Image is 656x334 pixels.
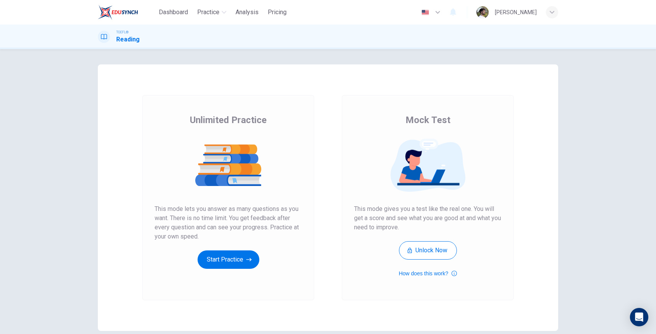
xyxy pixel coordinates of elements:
button: How does this work? [399,269,457,278]
span: TOEFL® [116,30,129,35]
span: Practice [197,8,219,17]
button: Practice [194,5,229,19]
img: EduSynch logo [98,5,138,20]
img: Profile picture [476,6,489,18]
button: Start Practice [198,250,259,269]
div: [PERSON_NAME] [495,8,537,17]
span: Mock Test [405,114,450,126]
h1: Reading [116,35,140,44]
span: This mode lets you answer as many questions as you want. There is no time limit. You get feedback... [155,204,302,241]
a: EduSynch logo [98,5,156,20]
img: en [420,10,430,15]
span: Dashboard [159,8,188,17]
span: This mode gives you a test like the real one. You will get a score and see what you are good at a... [354,204,501,232]
button: Dashboard [156,5,191,19]
button: Analysis [232,5,262,19]
button: Unlock Now [399,241,457,260]
button: Pricing [265,5,290,19]
span: Unlimited Practice [190,114,267,126]
span: Analysis [236,8,259,17]
span: Pricing [268,8,287,17]
div: Open Intercom Messenger [630,308,648,326]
